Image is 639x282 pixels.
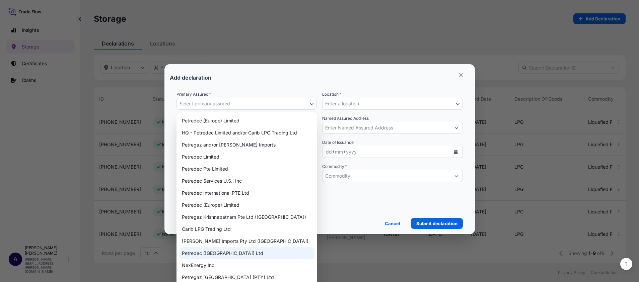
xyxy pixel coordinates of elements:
[344,148,345,156] div: /
[179,259,314,271] div: NexEnergy Inc.
[325,148,333,156] div: day,
[179,127,314,139] div: HQ - Petredec Limited and/or Carib LPG Trading Ltd
[385,220,400,227] p: Cancel
[416,220,457,227] p: Submit declaration
[179,223,314,235] div: Carib LPG Trading Ltd
[176,91,211,98] span: Primary Assured
[334,148,344,156] div: month,
[179,247,314,259] div: Petredec ([GEOGRAPHIC_DATA]) Ltd
[323,122,450,134] input: Enter Named Assured Address
[322,163,347,170] label: Commodity
[333,148,334,156] div: /
[179,199,314,211] div: Petredec (Europe) Limited
[179,151,314,163] div: Petredec Limited
[170,75,211,80] p: Add declaration
[323,170,450,182] input: Commodity
[180,100,230,107] span: Select primary assured
[179,187,314,199] div: Petredec International PTE Ltd
[450,122,463,134] button: Show suggestions
[325,100,359,107] span: Enter a location
[322,91,341,98] span: Location
[322,115,369,122] label: Named Assured Address
[179,139,314,151] div: Petregaz and/or [PERSON_NAME] Imports
[450,170,463,182] button: Show suggestions
[450,147,461,157] button: Calendar
[179,211,314,223] div: Petregaz Krishnapatnam Pte Ltd ([GEOGRAPHIC_DATA])
[345,148,357,156] div: year,
[179,235,314,247] div: [PERSON_NAME] Imports Pty Ltd ([GEOGRAPHIC_DATA])
[322,98,463,110] button: Select Location
[179,175,314,187] div: Petredec Services U.S., Inc
[179,115,314,127] div: Petredec (Europe) Limited
[179,163,314,175] div: Petredec Pte Limited
[322,139,354,146] span: Date of Issuance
